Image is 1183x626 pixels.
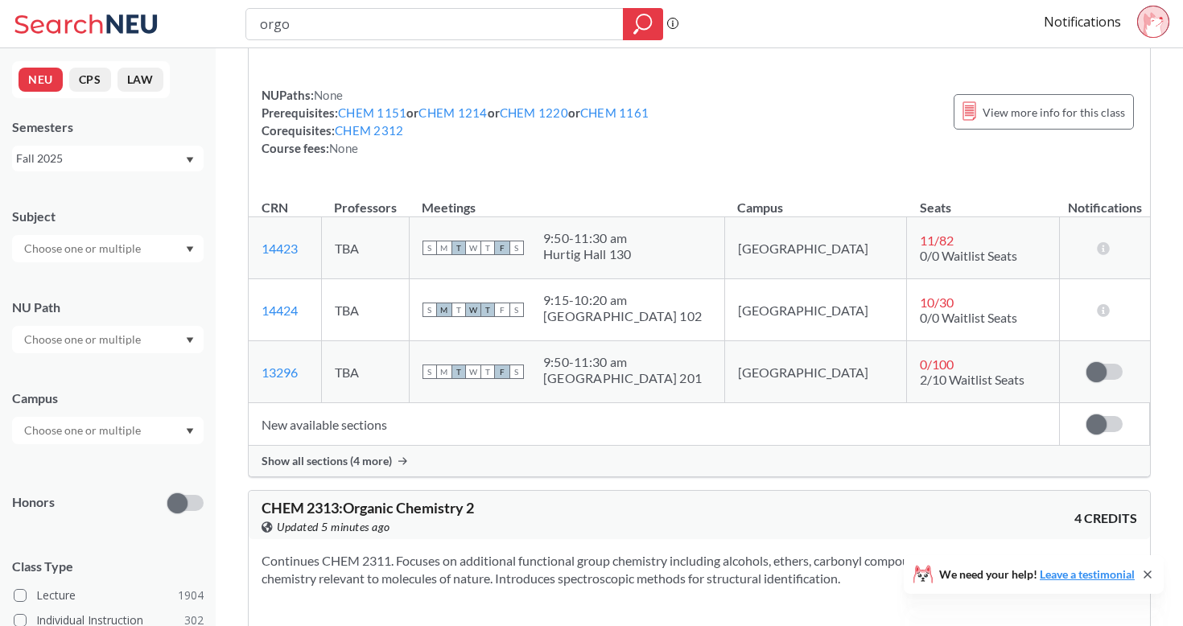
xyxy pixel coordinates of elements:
[321,279,409,341] td: TBA
[724,217,907,279] td: [GEOGRAPHIC_DATA]
[12,389,204,407] div: Campus
[480,303,495,317] span: T
[321,183,409,217] th: Professors
[437,303,451,317] span: M
[186,157,194,163] svg: Dropdown arrow
[480,241,495,255] span: T
[907,183,1060,217] th: Seats
[335,123,403,138] a: CHEM 2312
[451,303,466,317] span: T
[509,364,524,379] span: S
[633,13,653,35] svg: magnifying glass
[16,239,151,258] input: Choose one or multiple
[14,585,204,606] label: Lecture
[262,499,474,517] span: CHEM 2313 : Organic Chemistry 2
[12,118,204,136] div: Semesters
[12,417,204,444] div: Dropdown arrow
[437,241,451,255] span: M
[543,354,702,370] div: 9:50 - 11:30 am
[12,146,204,171] div: Fall 2025Dropdown arrow
[437,364,451,379] span: M
[509,303,524,317] span: S
[1044,13,1121,31] a: Notifications
[314,88,343,102] span: None
[422,364,437,379] span: S
[1060,183,1150,217] th: Notifications
[939,569,1135,580] span: We need your help!
[543,230,632,246] div: 9:50 - 11:30 am
[249,403,1060,446] td: New available sections
[1074,509,1137,527] span: 4 CREDITS
[500,105,568,120] a: CHEM 1220
[262,454,392,468] span: Show all sections (4 more)
[249,446,1150,476] div: Show all sections (4 more)
[262,86,649,157] div: NUPaths: Prerequisites: or or or Corequisites: Course fees:
[422,303,437,317] span: S
[509,241,524,255] span: S
[1040,567,1135,581] a: Leave a testimonial
[466,303,480,317] span: W
[117,68,163,92] button: LAW
[262,552,1137,587] section: Continues CHEM 2311. Focuses on additional functional group chemistry including alcohols, ethers,...
[422,241,437,255] span: S
[12,326,204,353] div: Dropdown arrow
[480,364,495,379] span: T
[69,68,111,92] button: CPS
[466,241,480,255] span: W
[12,208,204,225] div: Subject
[186,246,194,253] svg: Dropdown arrow
[338,105,406,120] a: CHEM 1151
[16,330,151,349] input: Choose one or multiple
[329,141,358,155] span: None
[19,68,63,92] button: NEU
[178,587,204,604] span: 1904
[920,248,1017,263] span: 0/0 Waitlist Seats
[920,310,1017,325] span: 0/0 Waitlist Seats
[724,279,907,341] td: [GEOGRAPHIC_DATA]
[543,370,702,386] div: [GEOGRAPHIC_DATA] 201
[724,183,907,217] th: Campus
[262,241,298,256] a: 14423
[451,241,466,255] span: T
[258,10,612,38] input: Class, professor, course number, "phrase"
[12,558,204,575] span: Class Type
[12,235,204,262] div: Dropdown arrow
[409,183,724,217] th: Meetings
[321,341,409,403] td: TBA
[262,303,298,318] a: 14424
[16,421,151,440] input: Choose one or multiple
[543,246,632,262] div: Hurtig Hall 130
[466,364,480,379] span: W
[580,105,649,120] a: CHEM 1161
[186,337,194,344] svg: Dropdown arrow
[16,150,184,167] div: Fall 2025
[262,199,288,216] div: CRN
[920,294,954,310] span: 10 / 30
[983,102,1125,122] span: View more info for this class
[418,105,487,120] a: CHEM 1214
[186,428,194,434] svg: Dropdown arrow
[495,241,509,255] span: F
[262,364,298,380] a: 13296
[12,493,55,512] p: Honors
[543,292,702,308] div: 9:15 - 10:20 am
[623,8,663,40] div: magnifying glass
[920,372,1024,387] span: 2/10 Waitlist Seats
[12,299,204,316] div: NU Path
[321,217,409,279] td: TBA
[724,341,907,403] td: [GEOGRAPHIC_DATA]
[920,356,954,372] span: 0 / 100
[543,308,702,324] div: [GEOGRAPHIC_DATA] 102
[920,233,954,248] span: 11 / 82
[495,364,509,379] span: F
[495,303,509,317] span: F
[451,364,466,379] span: T
[277,518,390,536] span: Updated 5 minutes ago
